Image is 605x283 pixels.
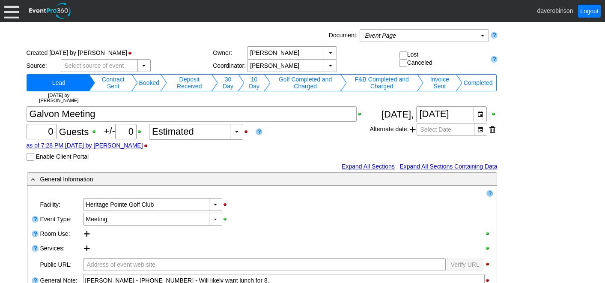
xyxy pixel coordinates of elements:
[127,50,137,56] div: Hide Status Bar when printing; click to show Status Bar when printing.
[40,176,93,183] span: General Information
[39,212,82,226] div: Event Type:
[327,29,360,42] div: Document:
[399,51,487,67] div: Lost Canceled
[218,74,238,91] td: Change status to 30 Day
[491,111,498,117] div: Show Event Date when printing; click to hide Event Date when printing.
[39,241,82,256] div: Services:
[28,1,72,21] img: EventPro360
[222,202,232,208] div: Hide Facility when printing; click to show Facility when printing.
[36,153,89,160] label: Enable Client Portal
[449,260,481,269] span: Verify URL
[143,143,153,149] div: Hide Guest Count Stamp when printing; click to show Guest Count Stamp when printing.
[167,74,212,91] td: Change status to Deposit Received
[39,257,82,273] div: Public URL:
[104,126,149,136] span: +/-
[243,129,253,135] div: Hide Guest Count Status when printing; click to show Guest Count Status when printing.
[342,163,395,170] a: Expand All Sections
[399,163,497,170] a: Expand All Sections Containing Data
[271,74,340,91] td: Change status to Golf Completed and Charged
[83,242,91,255] div: Add service
[91,129,101,135] div: Show Guest Count when printing; click to hide Guest Count when printing.
[347,74,417,91] td: Change status to F&B Completed and Charged
[485,231,492,237] div: Show Room Use when printing; click to hide Room Use when printing.
[489,123,495,136] div: Remove this date
[39,226,82,241] div: Room Use:
[370,122,497,137] div: Alternate date:
[59,126,89,137] span: Guests
[365,32,396,39] i: Event Page
[244,74,264,91] td: Change status to 10 Day
[381,108,414,119] span: [DATE],
[222,216,232,222] div: Show Event Type when printing; click to hide Event Type when printing.
[83,227,91,240] div: Add room
[85,259,157,271] span: Address of event web site
[39,197,82,212] div: Facility:
[63,60,126,72] span: Select source of event
[423,74,456,91] td: Change status to Invoice Sent
[462,74,494,91] td: Change status to Completed
[357,111,367,117] div: Show Event Title when printing; click to hide Event Title when printing.
[537,7,573,14] span: daverobinson
[213,62,247,69] div: Coordinator:
[419,123,453,135] span: Select Date
[4,3,19,18] div: Menu: Click or 'Crtl+M' to toggle menu open/close
[27,142,143,149] a: as of 7:28 PM [DATE] by [PERSON_NAME]
[29,91,89,104] td: [DATE] by [PERSON_NAME]
[29,74,89,91] td: Change status to Lead
[485,261,492,267] div: Hide Public URL when printing; click to show Public URL when printing.
[410,123,416,136] span: Add another alternate date
[27,46,213,59] div: Created [DATE] by [PERSON_NAME]
[213,49,247,56] div: Owner:
[27,62,61,69] div: Source:
[137,129,146,135] div: Show Plus/Minus Count when printing; click to hide Plus/Minus Count when printing.
[578,5,601,18] a: Logout
[29,174,460,184] div: General Information
[138,74,161,91] td: Change status to Booked
[95,74,131,91] td: Change status to Contract Sent
[485,245,492,251] div: Show Services when printing; click to hide Services when printing.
